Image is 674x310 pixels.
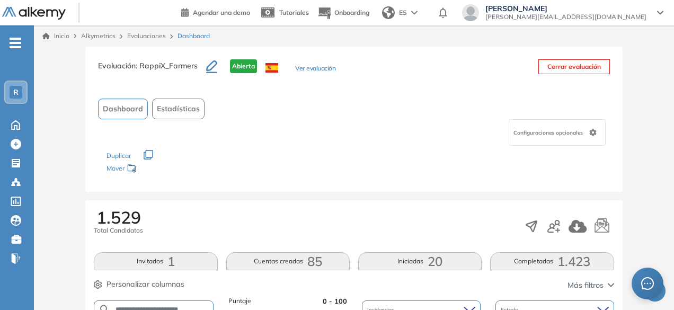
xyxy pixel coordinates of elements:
[98,59,206,82] h3: Evaluación
[509,119,606,146] div: Configuraciones opcionales
[490,252,614,270] button: Completadas1.423
[42,31,69,41] a: Inicio
[13,88,19,96] span: R
[334,8,369,16] span: Onboarding
[317,2,369,24] button: Onboarding
[399,8,407,17] span: ES
[538,59,610,74] button: Cerrar evaluación
[98,99,148,119] button: Dashboard
[279,8,309,16] span: Tutoriales
[178,31,210,41] span: Dashboard
[411,11,418,15] img: arrow
[485,4,646,13] span: [PERSON_NAME]
[107,160,212,179] div: Mover
[94,252,217,270] button: Invitados1
[81,32,116,40] span: Alkymetrics
[152,99,205,119] button: Estadísticas
[127,32,166,40] a: Evaluaciones
[94,226,143,235] span: Total Candidatos
[103,103,143,114] span: Dashboard
[2,7,66,20] img: Logo
[358,252,482,270] button: Iniciadas20
[107,279,184,290] span: Personalizar columnas
[94,279,184,290] button: Personalizar columnas
[641,277,654,290] span: message
[226,252,350,270] button: Cuentas creadas85
[10,42,21,44] i: -
[96,209,141,226] span: 1.529
[485,13,646,21] span: [PERSON_NAME][EMAIL_ADDRESS][DOMAIN_NAME]
[323,296,347,306] span: 0 - 100
[513,129,585,137] span: Configuraciones opcionales
[567,280,604,291] span: Más filtros
[181,5,250,18] a: Agendar una demo
[157,103,200,114] span: Estadísticas
[265,63,278,73] img: ESP
[295,64,335,75] button: Ver evaluación
[382,6,395,19] img: world
[107,152,131,160] span: Duplicar
[228,296,251,306] span: Puntaje
[193,8,250,16] span: Agendar una demo
[136,61,198,70] span: : RappiX_Farmers
[567,280,614,291] button: Más filtros
[230,59,257,73] span: Abierta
